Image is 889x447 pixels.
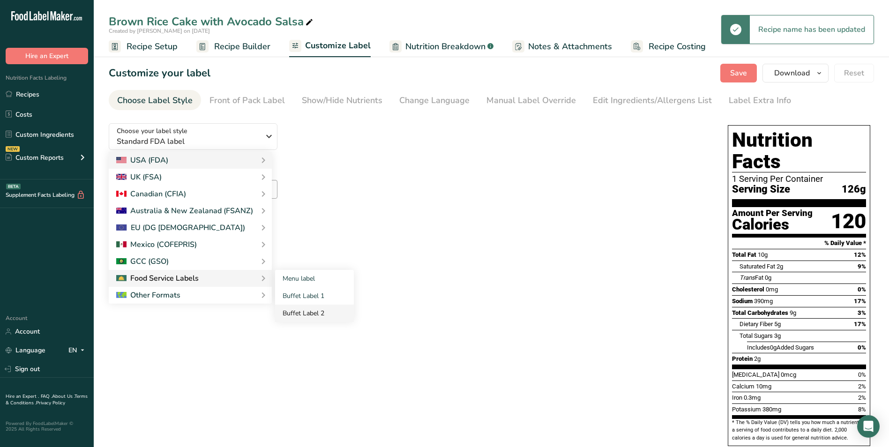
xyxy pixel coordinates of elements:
section: % Daily Value * [732,238,866,249]
span: Notes & Attachments [528,40,612,53]
span: Potassium [732,406,761,413]
span: Includes Added Sugars [747,344,814,351]
button: Hire an Expert [6,48,88,64]
a: Recipe Builder [196,36,270,57]
div: NEW [6,146,20,152]
span: 17% [854,320,866,328]
div: Calories [732,218,813,231]
div: Recipe name has been updated [750,15,874,44]
div: Brown Rice Cake with Avocado Salsa [109,13,315,30]
a: Buffet Label 1 [275,287,354,305]
span: 8% [858,406,866,413]
button: Download [762,64,829,82]
div: UK (FSA) [116,171,162,183]
div: GCC (GSO) [116,256,169,267]
div: Other Formats [116,290,180,301]
a: Buffet Label 2 [275,305,354,322]
span: Nutrition Breakdown [405,40,486,53]
div: Food Service Labels [116,273,199,284]
span: 390mg [754,298,773,305]
span: 17% [854,298,866,305]
a: About Us . [52,393,75,400]
span: 0% [858,371,866,378]
a: Notes & Attachments [512,36,612,57]
a: Recipe Costing [631,36,706,57]
div: EN [68,345,88,356]
div: EU (DG [DEMOGRAPHIC_DATA]) [116,222,245,233]
span: 3% [858,309,866,316]
div: Choose Label Style [117,94,193,107]
span: Total Sugars [740,332,773,339]
span: Customize Label [305,39,371,52]
span: 0mcg [781,371,796,378]
span: 0.3mg [744,394,761,401]
div: Edit Ingredients/Allergens List [593,94,712,107]
a: Nutrition Breakdown [389,36,493,57]
span: 2% [858,383,866,390]
button: Reset [834,64,874,82]
a: Privacy Policy [36,400,65,406]
section: * The % Daily Value (DV) tells you how much a nutrient in a serving of food contributes to a dail... [732,419,866,442]
span: Recipe Costing [649,40,706,53]
span: Created by [PERSON_NAME] on [DATE] [109,27,210,35]
div: Canadian (CFIA) [116,188,186,200]
div: Manual Label Override [486,94,576,107]
div: Australia & New Zealanad (FSANZ) [116,205,253,216]
h1: Customize your label [109,66,210,81]
h1: Nutrition Facts [732,129,866,172]
span: Sodium [732,298,753,305]
span: 0g [770,344,777,351]
div: Open Intercom Messenger [857,415,880,438]
span: Serving Size [732,184,790,195]
span: Choose your label style [117,126,187,136]
span: Total Fat [732,251,756,258]
a: Hire an Expert . [6,393,39,400]
span: 3g [774,332,781,339]
div: BETA [6,184,21,189]
span: Fat [740,274,763,281]
span: 10g [758,251,768,258]
span: Recipe Setup [127,40,178,53]
span: 5g [774,320,781,328]
div: USA (FDA) [116,155,168,166]
span: 9% [858,263,866,270]
span: Cholesterol [732,286,764,293]
span: 0mg [766,286,778,293]
span: Recipe Builder [214,40,270,53]
span: Reset [844,67,864,79]
div: Show/Hide Nutrients [302,94,382,107]
a: Menu label [275,270,354,287]
div: Mexico (COFEPRIS) [116,239,197,250]
span: 2g [754,355,761,362]
span: Total Carbohydrates [732,309,788,316]
div: 120 [831,209,866,234]
span: Download [774,67,810,79]
div: Change Language [399,94,470,107]
div: Front of Pack Label [209,94,285,107]
span: 2g [777,263,783,270]
button: Choose your label style Standard FDA label [109,123,277,150]
span: 12% [854,251,866,258]
span: [MEDICAL_DATA] [732,371,779,378]
span: Protein [732,355,753,362]
div: Custom Reports [6,153,64,163]
span: Standard FDA label [117,136,260,147]
span: Iron [732,394,742,401]
span: 380mg [762,406,781,413]
a: FAQ . [41,393,52,400]
span: 0% [858,344,866,351]
a: Customize Label [289,35,371,58]
a: Language [6,342,45,358]
img: 2Q== [116,258,127,265]
div: Label Extra Info [729,94,791,107]
a: Recipe Setup [109,36,178,57]
div: 1 Serving Per Container [732,174,866,184]
span: Saturated Fat [740,263,775,270]
span: 10mg [756,383,771,390]
div: Amount Per Serving [732,209,813,218]
span: Dietary Fiber [740,320,773,328]
span: Calcium [732,383,755,390]
span: 126g [842,184,866,195]
a: Terms & Conditions . [6,393,88,406]
span: Save [730,67,747,79]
